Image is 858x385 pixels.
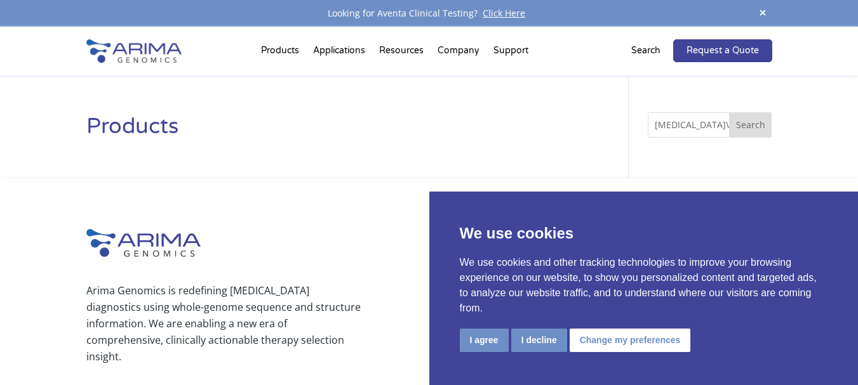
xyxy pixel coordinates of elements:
p: Arima Genomics is redefining [MEDICAL_DATA] diagnostics using whole-genome sequence and structure... [86,282,361,365]
img: Arima-Genomics-logo [86,229,201,257]
a: Request a Quote [673,39,772,62]
p: We use cookies [460,222,828,245]
button: I agree [460,329,509,352]
button: Search [729,112,772,138]
p: We use cookies and other tracking technologies to improve your browsing experience on our website... [460,255,828,316]
p: Search [631,42,660,59]
button: I decline [511,329,567,352]
a: Click Here [478,7,530,19]
img: Arima-Genomics-logo [86,39,182,63]
h1: Products [86,112,591,151]
div: Looking for Aventa Clinical Testing? [86,5,772,22]
button: Change my preferences [570,329,691,352]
